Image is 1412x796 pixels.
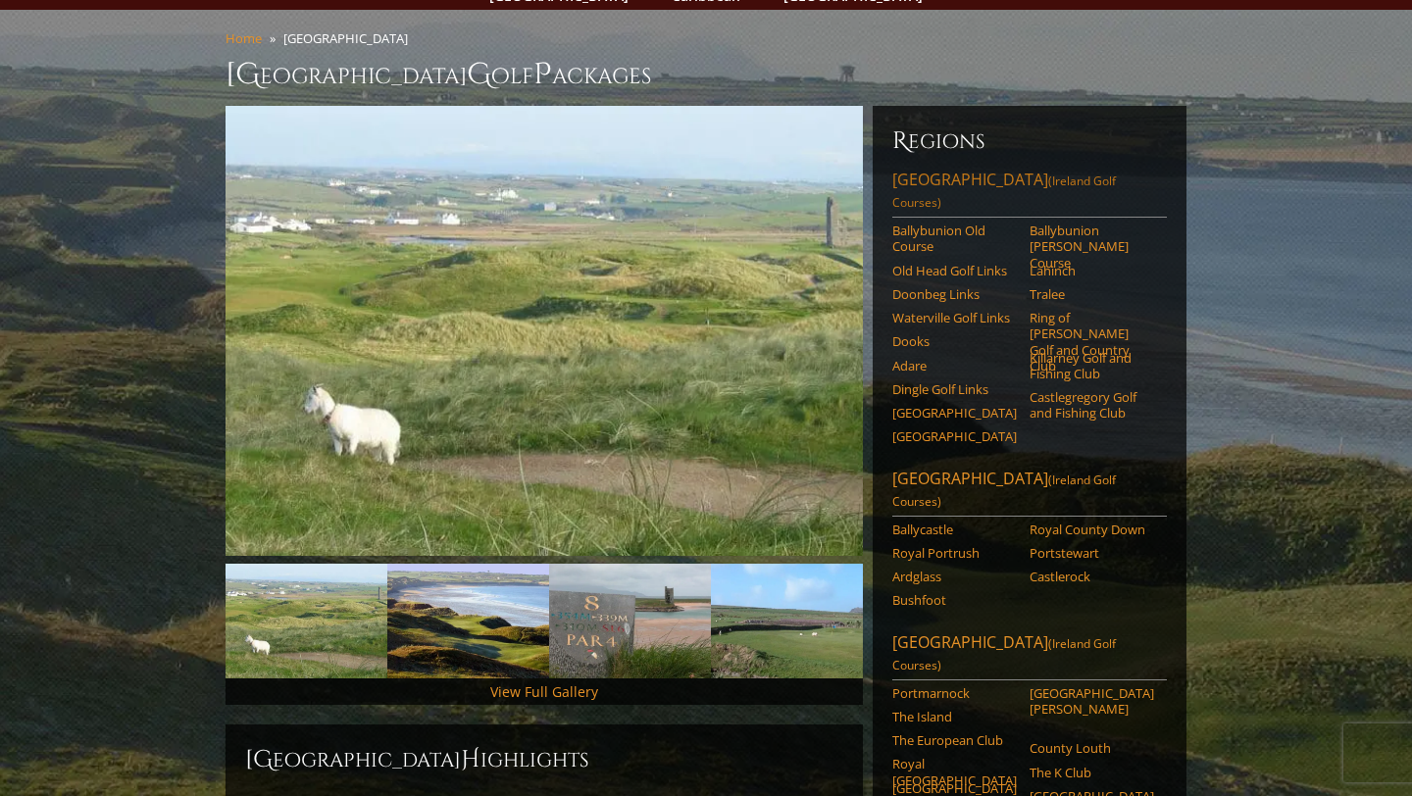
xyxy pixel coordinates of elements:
[892,522,1017,537] a: Ballycastle
[1030,569,1154,584] a: Castlerock
[1030,389,1154,422] a: Castlegregory Golf and Fishing Club
[892,756,1017,788] a: Royal [GEOGRAPHIC_DATA]
[892,569,1017,584] a: Ardglass
[892,635,1116,673] span: (Ireland Golf Courses)
[892,263,1017,278] a: Old Head Golf Links
[892,286,1017,302] a: Doonbeg Links
[467,55,491,94] span: G
[892,709,1017,724] a: The Island
[1030,522,1154,537] a: Royal County Down
[892,358,1017,373] a: Adare
[1030,263,1154,278] a: Lahinch
[892,169,1167,218] a: [GEOGRAPHIC_DATA](Ireland Golf Courses)
[892,428,1017,444] a: [GEOGRAPHIC_DATA]
[892,333,1017,349] a: Dooks
[226,55,1186,94] h1: [GEOGRAPHIC_DATA] olf ackages
[1030,765,1154,780] a: The K Club
[1030,740,1154,756] a: County Louth
[892,468,1167,517] a: [GEOGRAPHIC_DATA](Ireland Golf Courses)
[892,545,1017,561] a: Royal Portrush
[1030,310,1154,373] a: Ring of [PERSON_NAME] Golf and Country Club
[892,472,1116,510] span: (Ireland Golf Courses)
[1030,685,1154,718] a: [GEOGRAPHIC_DATA][PERSON_NAME]
[245,744,843,775] h2: [GEOGRAPHIC_DATA] ighlights
[892,732,1017,748] a: The European Club
[1030,223,1154,271] a: Ballybunion [PERSON_NAME] Course
[892,125,1167,157] h6: Regions
[1030,350,1154,382] a: Killarney Golf and Fishing Club
[490,682,598,701] a: View Full Gallery
[1030,286,1154,302] a: Tralee
[226,29,262,47] a: Home
[892,405,1017,421] a: [GEOGRAPHIC_DATA]
[892,685,1017,701] a: Portmarnock
[533,55,552,94] span: P
[892,592,1017,608] a: Bushfoot
[892,381,1017,397] a: Dingle Golf Links
[892,631,1167,680] a: [GEOGRAPHIC_DATA](Ireland Golf Courses)
[892,223,1017,255] a: Ballybunion Old Course
[461,744,480,775] span: H
[283,29,416,47] li: [GEOGRAPHIC_DATA]
[1030,545,1154,561] a: Portstewart
[892,310,1017,325] a: Waterville Golf Links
